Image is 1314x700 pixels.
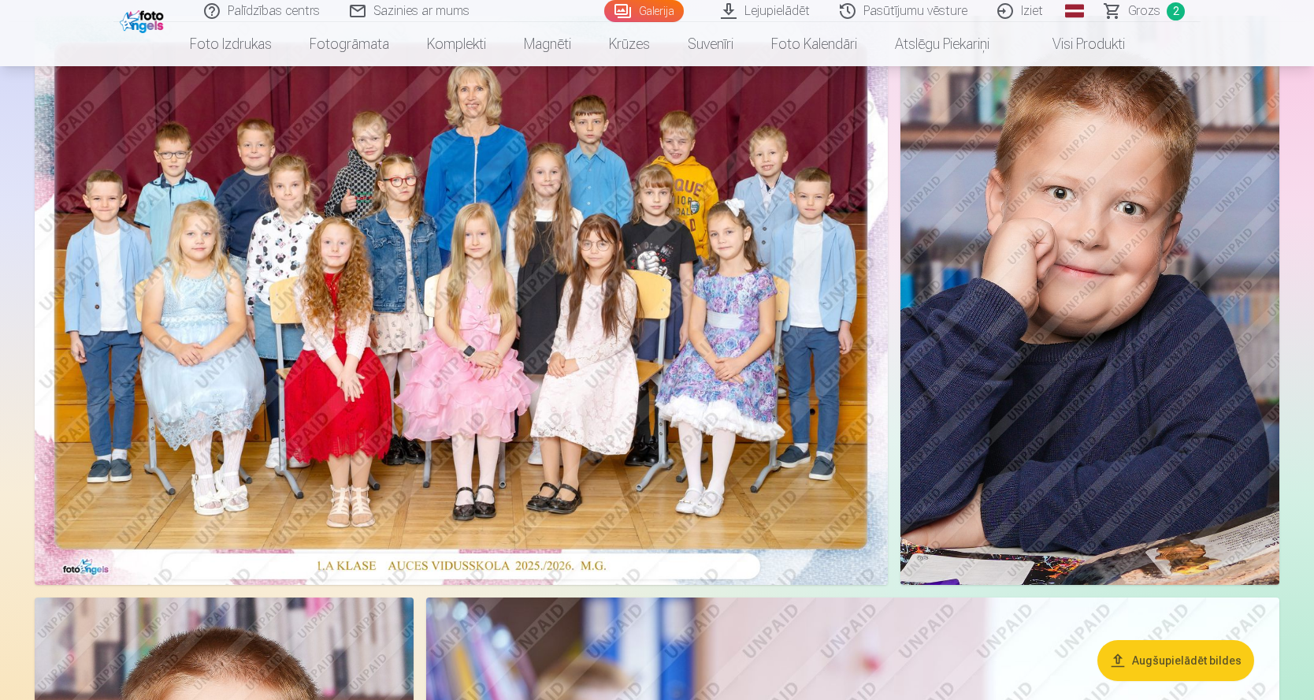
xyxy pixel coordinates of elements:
[752,22,876,66] a: Foto kalendāri
[505,22,590,66] a: Magnēti
[408,22,505,66] a: Komplekti
[1167,2,1185,20] span: 2
[171,22,291,66] a: Foto izdrukas
[1097,640,1254,681] button: Augšupielādēt bildes
[291,22,408,66] a: Fotogrāmata
[120,6,168,33] img: /fa1
[1128,2,1160,20] span: Grozs
[876,22,1008,66] a: Atslēgu piekariņi
[1008,22,1144,66] a: Visi produkti
[669,22,752,66] a: Suvenīri
[590,22,669,66] a: Krūzes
